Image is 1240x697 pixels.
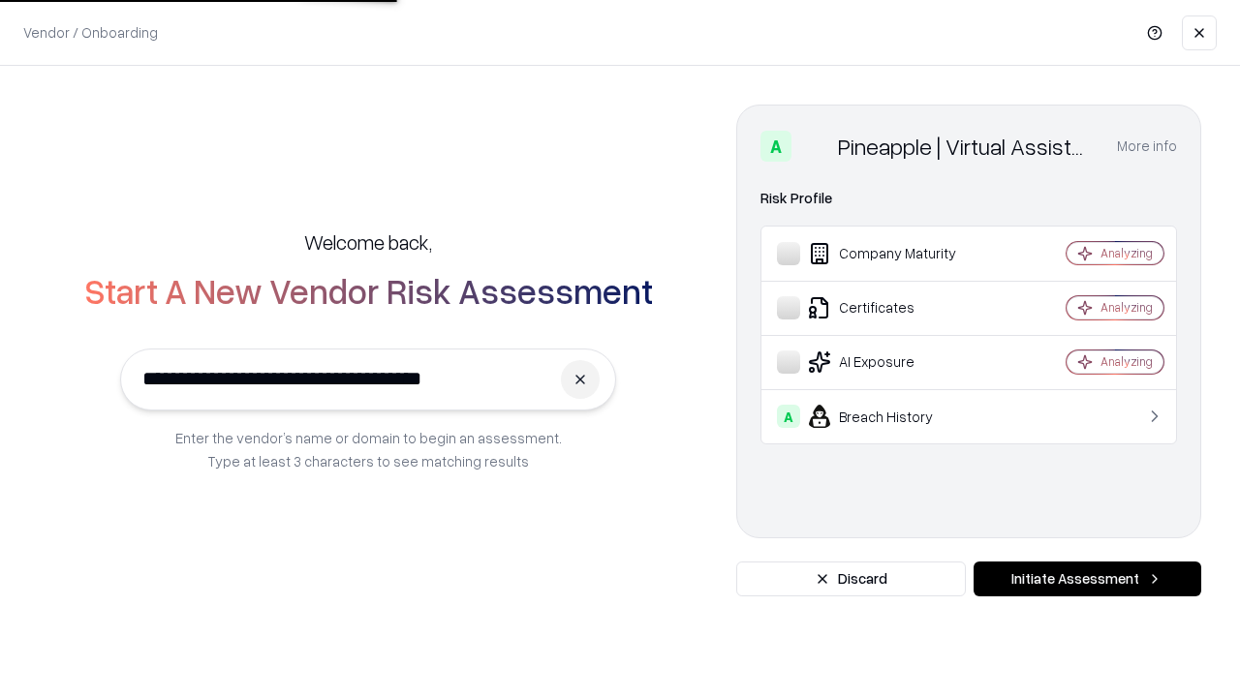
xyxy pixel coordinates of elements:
[1117,129,1177,164] button: More info
[84,271,653,310] h2: Start A New Vendor Risk Assessment
[777,405,800,428] div: A
[1100,245,1153,261] div: Analyzing
[838,131,1094,162] div: Pineapple | Virtual Assistant Agency
[777,296,1008,319] div: Certificates
[760,187,1177,210] div: Risk Profile
[736,561,966,596] button: Discard
[1100,353,1153,370] div: Analyzing
[175,426,562,472] p: Enter the vendor’s name or domain to begin an assessment. Type at least 3 characters to see match...
[974,561,1201,596] button: Initiate Assessment
[777,405,1008,428] div: Breach History
[777,350,1008,374] div: AI Exposure
[1100,299,1153,316] div: Analyzing
[304,228,432,256] h5: Welcome back,
[799,131,830,162] img: Pineapple | Virtual Assistant Agency
[760,131,791,162] div: A
[777,242,1008,265] div: Company Maturity
[23,22,158,43] p: Vendor / Onboarding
